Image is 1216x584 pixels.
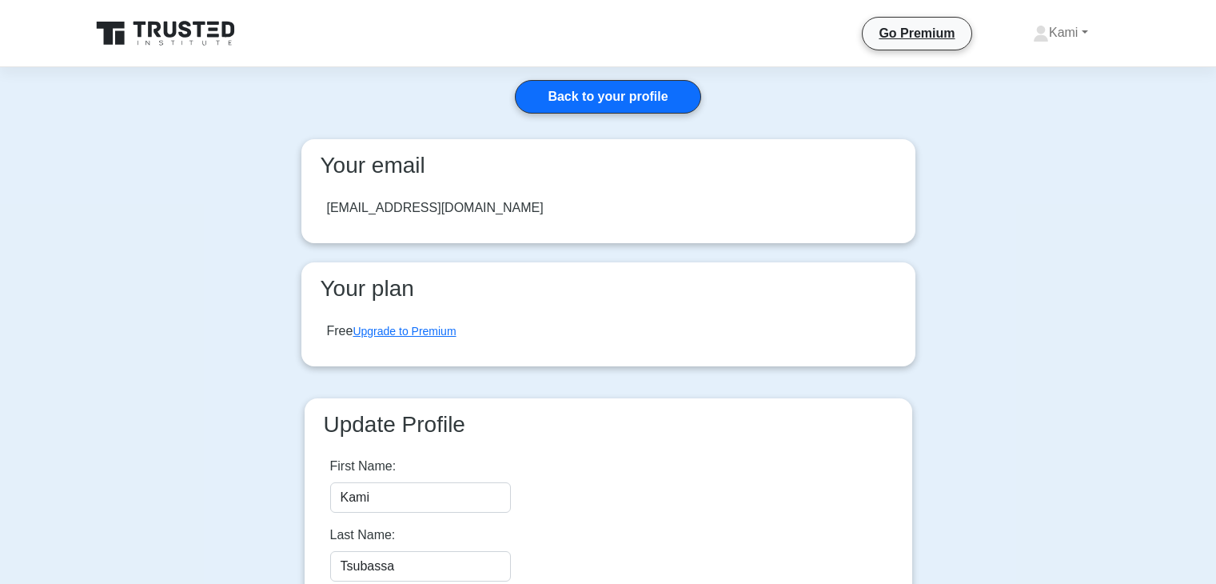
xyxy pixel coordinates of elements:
[353,325,456,338] a: Upgrade to Premium
[869,23,964,43] a: Go Premium
[314,152,903,179] h3: Your email
[317,411,899,438] h3: Update Profile
[327,198,544,218] div: [EMAIL_ADDRESS][DOMAIN_NAME]
[330,526,396,545] label: Last Name:
[327,322,456,341] div: Free
[995,17,1126,49] a: Kami
[314,275,903,302] h3: Your plan
[330,457,397,476] label: First Name:
[515,80,700,114] a: Back to your profile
